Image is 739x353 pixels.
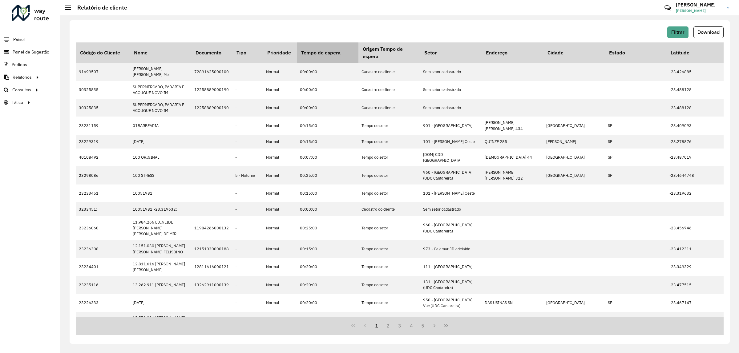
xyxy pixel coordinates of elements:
[232,202,263,216] td: -
[666,240,728,258] td: -23.412311
[76,149,130,166] td: 40108492
[130,42,191,63] th: Nome
[605,149,666,166] td: SP
[76,294,130,312] td: 23226333
[358,166,420,184] td: Tempo do setor
[420,202,482,216] td: Sem setor cadastrado
[482,166,543,184] td: [PERSON_NAME] [PERSON_NAME] 322
[232,184,263,202] td: -
[191,216,232,240] td: 11984266000132
[605,42,666,63] th: Estado
[420,99,482,117] td: Sem setor cadastrado
[76,216,130,240] td: 23236060
[263,99,297,117] td: Normal
[232,258,263,276] td: -
[263,42,297,63] th: Prioridade
[130,63,191,81] td: [PERSON_NAME] [PERSON_NAME] Me
[358,312,420,330] td: Tempo do setor
[76,276,130,294] td: 23235116
[76,258,130,276] td: 23234401
[232,294,263,312] td: -
[13,74,32,81] span: Relatórios
[297,240,358,258] td: 00:15:00
[543,42,605,63] th: Cidade
[482,294,543,312] td: DAS USINAS SN
[130,276,191,294] td: 13.262.911 [PERSON_NAME]
[543,294,605,312] td: [GEOGRAPHIC_DATA]
[76,240,130,258] td: 23236308
[263,166,297,184] td: Normal
[358,99,420,117] td: Cadastro do cliente
[232,216,263,240] td: -
[382,320,394,331] button: 2
[666,81,728,99] td: -23.488128
[130,184,191,202] td: 10051981
[191,42,232,63] th: Documento
[232,276,263,294] td: -
[297,149,358,166] td: 00:07:00
[76,42,130,63] th: Código do Cliente
[358,42,420,63] th: Origem Tempo de espera
[440,320,452,331] button: Last Page
[297,312,358,330] td: 00:20:00
[263,276,297,294] td: Normal
[232,166,263,184] td: 5 - Noturna
[358,135,420,149] td: Tempo do setor
[130,135,191,149] td: [DATE]
[605,166,666,184] td: SP
[130,117,191,134] td: 01BARBEARIA
[76,135,130,149] td: 23229319
[420,42,482,63] th: Setor
[297,42,358,63] th: Tempo de espera
[297,276,358,294] td: 00:20:00
[76,81,130,99] td: 30325835
[297,135,358,149] td: 00:15:00
[297,258,358,276] td: 00:20:00
[420,184,482,202] td: 101 - [PERSON_NAME] Oeste
[543,117,605,134] td: [GEOGRAPHIC_DATA]
[130,312,191,330] td: 15.571.026 [PERSON_NAME] [PERSON_NAME]
[263,312,297,330] td: Normal
[297,184,358,202] td: 00:15:00
[71,4,127,11] h2: Relatório de cliente
[130,149,191,166] td: 100 ORIGINAL
[371,320,382,331] button: 1
[297,202,358,216] td: 00:00:00
[76,166,130,184] td: 23298086
[666,184,728,202] td: -23.319632
[297,216,358,240] td: 00:25:00
[263,202,297,216] td: Normal
[605,294,666,312] td: SP
[417,320,429,331] button: 5
[482,149,543,166] td: [DEMOGRAPHIC_DATA] 44
[297,166,358,184] td: 00:25:00
[76,99,130,117] td: 30325835
[191,258,232,276] td: 12811616000121
[666,276,728,294] td: -23.477515
[12,99,23,106] span: Tático
[420,312,482,330] td: 111 - [GEOGRAPHIC_DATA]
[358,63,420,81] td: Cadastro do cliente
[605,117,666,134] td: SP
[543,149,605,166] td: [GEOGRAPHIC_DATA]
[130,202,191,216] td: 10051981;-23.319632;
[263,258,297,276] td: Normal
[666,117,728,134] td: -23.409093
[263,240,297,258] td: Normal
[297,117,358,134] td: 00:15:00
[406,320,417,331] button: 4
[232,42,263,63] th: Tipo
[12,61,27,68] span: Pedidos
[420,258,482,276] td: 111 - [GEOGRAPHIC_DATA]
[76,63,130,81] td: 91699507
[420,216,482,240] td: 960 - [GEOGRAPHIC_DATA] (UDC Cantareira)
[232,63,263,81] td: -
[263,184,297,202] td: Normal
[191,276,232,294] td: 13262911000139
[661,1,674,14] a: Contato Rápido
[420,166,482,184] td: 960 - [GEOGRAPHIC_DATA] (UDC Cantareira)
[676,2,722,8] h3: [PERSON_NAME]
[482,117,543,134] td: [PERSON_NAME] [PERSON_NAME] 434
[358,216,420,240] td: Tempo do setor
[191,240,232,258] td: 12151030000188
